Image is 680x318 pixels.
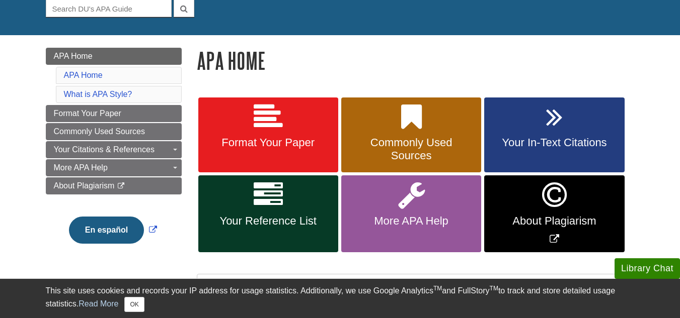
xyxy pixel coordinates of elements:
a: APA Home [64,71,103,79]
sup: TM [490,285,498,292]
a: Your In-Text Citations [484,97,624,173]
button: Library Chat [615,258,680,279]
span: Commonly Used Sources [54,127,145,136]
span: Commonly Used Sources [349,136,474,162]
span: More APA Help [54,163,108,172]
a: Commonly Used Sources [46,123,182,140]
span: Your In-Text Citations [492,136,617,149]
div: Guide Page Menu [46,48,182,261]
a: APA Home [46,48,182,65]
button: Close [124,297,144,312]
a: Your Citations & References [46,141,182,158]
span: About Plagiarism [54,181,115,190]
span: APA Home [54,52,93,60]
sup: TM [433,285,442,292]
span: Your Citations & References [54,145,155,154]
span: Format Your Paper [206,136,331,149]
span: Format Your Paper [54,109,121,118]
a: What is APA Style? [64,90,132,98]
span: More APA Help [349,215,474,228]
a: Link opens in new window [484,175,624,252]
button: En español [69,217,144,244]
a: More APA Help [341,175,481,252]
a: Link opens in new window [66,226,160,234]
a: Commonly Used Sources [341,97,481,173]
h2: What is APA Style? [197,274,634,301]
div: This site uses cookies and records your IP address for usage statistics. Additionally, we use Goo... [46,285,635,312]
i: This link opens in a new window [117,183,125,189]
a: More APA Help [46,159,182,176]
a: Your Reference List [198,175,338,252]
span: About Plagiarism [492,215,617,228]
a: About Plagiarism [46,177,182,194]
a: Read More [79,299,118,308]
a: Format Your Paper [46,105,182,122]
a: Format Your Paper [198,97,338,173]
span: Your Reference List [206,215,331,228]
h1: APA Home [197,48,635,73]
